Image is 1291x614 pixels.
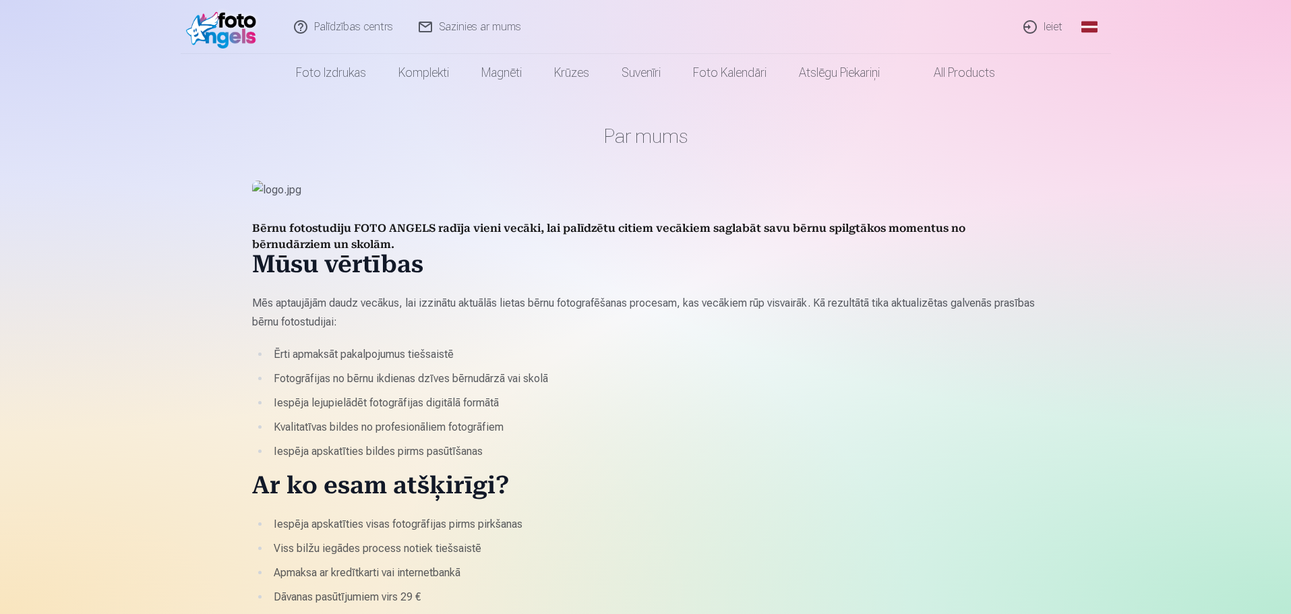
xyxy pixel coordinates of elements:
a: Komplekti [382,54,465,92]
h1: Par mums [252,124,1040,148]
a: Foto izdrukas [280,54,382,92]
li: Iespēja apskatīties bildes pirms pasūtīšanas [270,442,1040,461]
li: Dāvanas pasūtījumiem virs 29 € [270,588,1040,607]
h1: Mūsu vērtības [252,253,1040,280]
a: Krūzes [538,54,605,92]
a: Atslēgu piekariņi [783,54,896,92]
img: /fa1 [186,5,264,49]
li: Iespēja lejupielādēt fotogrāfijas digitālā formātā [270,394,1040,412]
a: All products [896,54,1011,92]
a: Suvenīri [605,54,677,92]
h1: Ar ko esam atšķirīgi? [252,474,1040,501]
img: logo.jpg [252,181,1040,199]
li: Ērti apmaksāt pakalpojumus tiešsaistē [270,345,1040,364]
p: Mēs aptaujājām daudz vecākus, lai izzinātu aktuālās lietas bērnu fotografēšanas procesam, kas vec... [252,294,1040,332]
li: Apmaksa ar kredītkarti vai internetbankā [270,563,1040,582]
li: Kvalitatīvas bildes no profesionāliem fotogrāfiem [270,418,1040,437]
li: Viss bilžu iegādes process notiek tiešsaistē [270,539,1040,558]
li: Fotogrāfijas no bērnu ikdienas dzīves bērnudārzā vai skolā [270,369,1040,388]
a: Magnēti [465,54,538,92]
li: Iespēja apskatīties visas fotogrāfijas pirms pirkšanas [270,515,1040,534]
h4: Bērnu fotostudiju FOTO ANGELS radīja vieni vecāki, lai palīdzētu citiem vecākiem saglabāt savu bē... [252,221,1040,253]
a: Foto kalendāri [677,54,783,92]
